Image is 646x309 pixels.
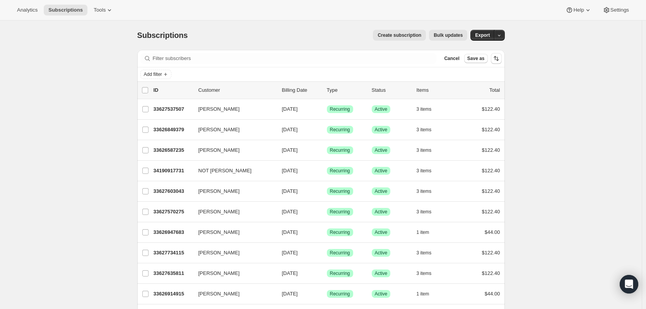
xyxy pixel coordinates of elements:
p: 33626947683 [154,228,192,236]
span: Recurring [330,291,350,297]
span: [DATE] [282,209,298,215]
div: 33626587235[PERSON_NAME][DATE]SuccessRecurringSuccessActive3 items$122.40 [154,145,500,156]
span: [PERSON_NAME] [198,270,240,277]
span: [DATE] [282,106,298,112]
span: $122.40 [482,188,500,194]
span: Active [375,168,388,174]
button: [PERSON_NAME] [194,288,271,300]
span: [DATE] [282,168,298,173]
button: 3 items [417,206,440,217]
div: Items [417,86,455,94]
span: Bulk updates [434,32,463,38]
span: 3 items [417,106,432,112]
div: 33626947683[PERSON_NAME][DATE]SuccessRecurringSuccessActive1 item$44.00 [154,227,500,238]
span: [DATE] [282,188,298,194]
button: [PERSON_NAME] [194,124,271,136]
button: [PERSON_NAME] [194,185,271,197]
p: 33627603043 [154,187,192,195]
span: [PERSON_NAME] [198,187,240,195]
span: [DATE] [282,270,298,276]
button: Subscriptions [44,5,87,15]
button: 1 item [417,288,438,299]
button: 3 items [417,104,440,115]
div: 33627635811[PERSON_NAME][DATE]SuccessRecurringSuccessActive3 items$122.40 [154,268,500,279]
p: Total [489,86,500,94]
span: $122.40 [482,168,500,173]
div: 33627537507[PERSON_NAME][DATE]SuccessRecurringSuccessActive3 items$122.40 [154,104,500,115]
span: $122.40 [482,147,500,153]
span: Recurring [330,229,350,235]
span: Active [375,291,388,297]
p: 33626587235 [154,146,192,154]
span: $122.40 [482,127,500,132]
span: [PERSON_NAME] [198,105,240,113]
button: 3 items [417,145,440,156]
span: 3 items [417,168,432,174]
button: Cancel [441,54,462,63]
span: [PERSON_NAME] [198,126,240,134]
span: [DATE] [282,127,298,132]
span: $44.00 [485,291,500,297]
div: IDCustomerBilling DateTypeStatusItemsTotal [154,86,500,94]
div: Type [327,86,366,94]
span: Recurring [330,188,350,194]
button: Export [470,30,494,41]
button: 1 item [417,227,438,238]
div: Open Intercom Messenger [620,275,638,294]
span: 3 items [417,147,432,153]
button: 3 items [417,124,440,135]
div: 33626914915[PERSON_NAME][DATE]SuccessRecurringSuccessActive1 item$44.00 [154,288,500,299]
span: 3 items [417,270,432,276]
div: 33627603043[PERSON_NAME][DATE]SuccessRecurringSuccessActive3 items$122.40 [154,186,500,197]
span: [DATE] [282,250,298,256]
span: Active [375,106,388,112]
p: 33626914915 [154,290,192,298]
button: Add filter [140,70,171,79]
p: 33627635811 [154,270,192,277]
span: [PERSON_NAME] [198,290,240,298]
span: $122.40 [482,209,500,215]
button: Save as [464,54,488,63]
button: Analytics [12,5,42,15]
button: Create subscription [373,30,426,41]
span: Recurring [330,147,350,153]
span: $44.00 [485,229,500,235]
button: 3 items [417,165,440,176]
span: Save as [467,55,485,62]
button: [PERSON_NAME] [194,247,271,259]
span: $122.40 [482,106,500,112]
span: Active [375,229,388,235]
p: Customer [198,86,276,94]
span: 3 items [417,209,432,215]
p: 34190917731 [154,167,192,175]
span: [DATE] [282,229,298,235]
button: 3 items [417,247,440,258]
span: [PERSON_NAME] [198,146,240,154]
div: 33627734115[PERSON_NAME][DATE]SuccessRecurringSuccessActive3 items$122.40 [154,247,500,258]
span: Active [375,188,388,194]
span: Help [573,7,584,13]
span: $122.40 [482,250,500,256]
p: ID [154,86,192,94]
span: [DATE] [282,291,298,297]
span: [PERSON_NAME] [198,228,240,236]
span: [DATE] [282,147,298,153]
p: 33627570275 [154,208,192,216]
button: NOT [PERSON_NAME] [194,165,271,177]
div: 33627570275[PERSON_NAME][DATE]SuccessRecurringSuccessActive3 items$122.40 [154,206,500,217]
span: NOT [PERSON_NAME] [198,167,252,175]
span: Active [375,209,388,215]
span: Recurring [330,209,350,215]
span: Active [375,250,388,256]
button: Tools [89,5,118,15]
button: Settings [598,5,634,15]
button: [PERSON_NAME] [194,103,271,115]
button: Bulk updates [429,30,467,41]
span: 3 items [417,250,432,256]
div: 33626849379[PERSON_NAME][DATE]SuccessRecurringSuccessActive3 items$122.40 [154,124,500,135]
p: Billing Date [282,86,321,94]
span: Recurring [330,250,350,256]
span: Recurring [330,106,350,112]
span: 1 item [417,229,429,235]
span: Recurring [330,127,350,133]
